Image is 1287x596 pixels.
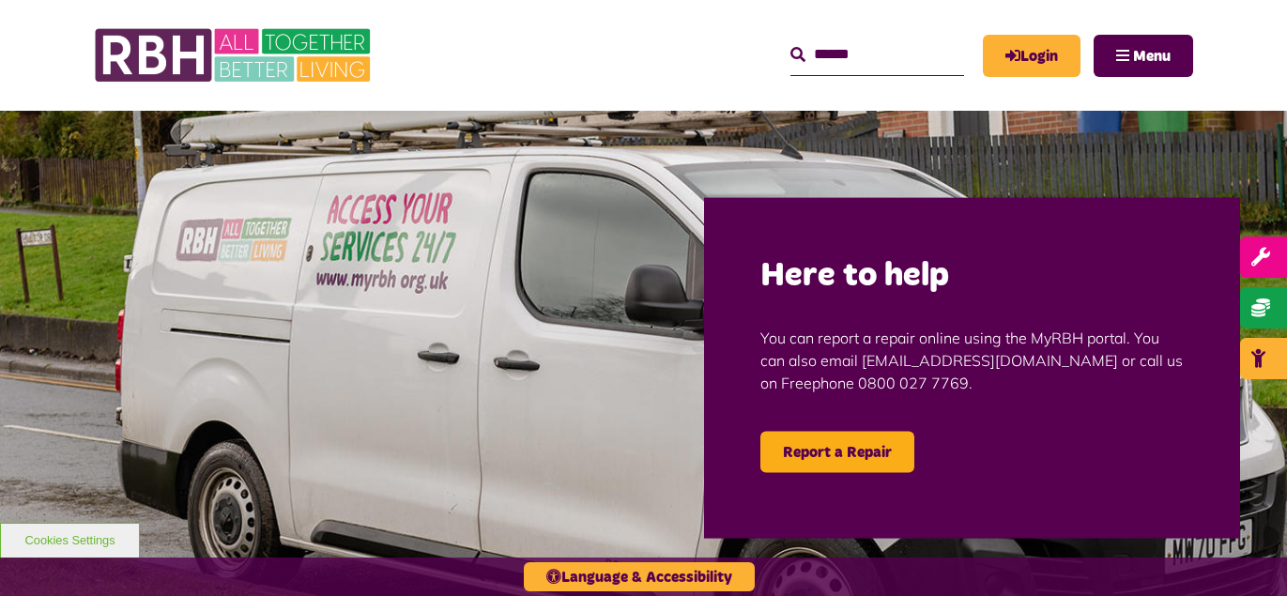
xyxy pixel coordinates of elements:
button: Navigation [1094,35,1193,77]
h2: Here to help [760,253,1184,298]
a: Report a Repair [760,431,914,472]
span: Menu [1133,49,1171,64]
img: RBH [94,19,375,92]
a: MyRBH [983,35,1080,77]
button: Language & Accessibility [524,562,755,591]
p: You can report a repair online using the MyRBH portal. You can also email [EMAIL_ADDRESS][DOMAIN_... [760,298,1184,421]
